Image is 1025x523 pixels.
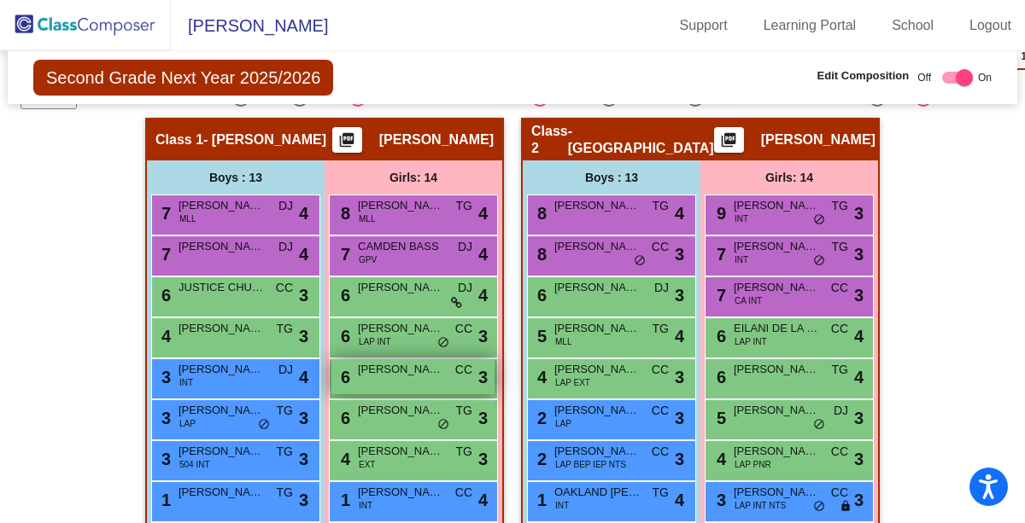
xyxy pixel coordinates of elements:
[813,254,825,268] span: do_not_disturb_alt
[652,443,669,461] span: CC
[455,484,472,502] span: CC
[358,484,443,501] span: [PERSON_NAME]
[712,245,726,264] span: 7
[712,409,726,427] span: 5
[359,499,372,512] span: INT
[359,458,375,471] span: EXT
[854,364,864,390] span: 4
[653,320,669,338] span: TG
[817,67,910,84] span: Edit Composition
[712,491,726,509] span: 3
[555,335,571,348] span: MLL
[458,279,472,297] span: DJ
[735,212,748,225] span: INT
[179,458,210,471] span: 504 INT
[533,245,547,264] span: 8
[278,361,293,379] span: DJ
[700,160,878,195] div: Girls: 14
[554,484,640,501] span: OAKLAND [PERSON_NAME]
[277,443,293,461] span: TG
[750,12,870,39] a: Learning Portal
[456,197,472,215] span: TG
[956,12,1025,39] a: Logout
[554,361,640,378] span: [PERSON_NAME]
[854,200,864,226] span: 3
[337,286,350,305] span: 6
[734,402,819,419] span: [PERSON_NAME]
[555,499,569,512] span: INT
[554,320,640,337] span: [PERSON_NAME]
[834,402,848,420] span: DJ
[358,320,443,337] span: [PERSON_NAME]
[358,443,443,460] span: [PERSON_NAME]
[299,241,308,267] span: 4
[854,487,864,513] span: 3
[337,327,350,346] span: 6
[734,320,819,337] span: EILANI DE LA [PERSON_NAME]
[652,361,669,379] span: CC
[653,484,669,502] span: TG
[675,364,684,390] span: 3
[337,409,350,427] span: 6
[554,279,640,296] span: [PERSON_NAME]
[179,238,264,255] span: [PERSON_NAME]
[531,123,568,157] span: Class 2
[337,245,350,264] span: 7
[554,238,640,255] span: [PERSON_NAME]
[359,335,391,348] span: LAP INT
[299,487,308,513] span: 3
[456,402,472,420] span: TG
[157,286,171,305] span: 6
[533,286,547,305] span: 6
[437,418,449,432] span: do_not_disturb_alt
[277,484,293,502] span: TG
[813,500,825,514] span: do_not_disturb_alt
[179,320,264,337] span: [PERSON_NAME]
[437,336,449,350] span: do_not_disturb_alt
[854,241,864,267] span: 3
[653,197,669,215] span: TG
[718,131,739,155] mat-icon: picture_as_pdf
[654,279,669,297] span: DJ
[554,443,640,460] span: [PERSON_NAME]
[854,282,864,308] span: 3
[712,286,726,305] span: 7
[179,279,264,296] span: JUSTICE CHUCKULNASKIT
[533,327,547,346] span: 5
[455,320,472,338] span: CC
[832,197,848,215] span: TG
[478,405,488,431] span: 3
[734,238,819,255] span: [PERSON_NAME]
[675,323,684,349] span: 4
[337,204,350,223] span: 8
[478,446,488,472] span: 3
[675,241,684,267] span: 3
[555,376,590,389] span: LAP EXT
[358,197,443,214] span: [PERSON_NAME]
[832,361,848,379] span: TG
[555,417,571,430] span: LAP
[171,12,328,39] span: [PERSON_NAME]
[478,364,488,390] span: 3
[379,131,494,148] span: [PERSON_NAME]
[358,361,443,378] span: [PERSON_NAME]
[478,487,488,513] span: 4
[258,418,270,432] span: do_not_disturb_alt
[359,212,375,225] span: MLL
[278,197,293,215] span: DJ
[157,204,171,223] span: 7
[652,402,669,420] span: CC
[157,450,171,468] span: 3
[179,376,193,389] span: INT
[155,131,203,148] span: Class 1
[831,320,848,338] span: CC
[735,294,762,307] span: CA INT
[832,238,848,256] span: TG
[458,238,472,256] span: DJ
[554,197,640,214] span: [PERSON_NAME]
[456,443,472,461] span: TG
[359,253,377,266] span: GPV
[478,323,488,349] span: 3
[203,131,326,148] span: - [PERSON_NAME]
[735,499,786,512] span: LAP INT NTS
